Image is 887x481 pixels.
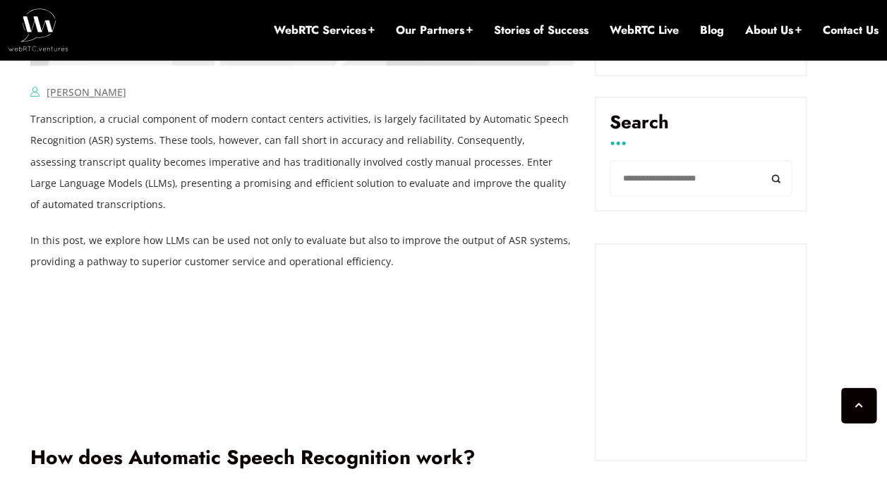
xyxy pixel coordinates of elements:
a: WebRTC Services [274,23,375,38]
iframe: Embedded CTA [30,287,574,396]
iframe: Embedded CTA [610,258,792,446]
h2: How does Automatic Speech Recognition work? [30,445,574,470]
p: In this post, we explore how LLMs can be used not only to evaluate but also to improve the output... [30,230,574,272]
a: WebRTC Live [610,23,679,38]
p: Transcription, a crucial component of modern contact centers activities, is largely facilitated b... [30,109,574,214]
a: About Us [745,23,802,38]
a: Blog [700,23,724,38]
a: Our Partners [396,23,473,38]
a: [PERSON_NAME] [47,85,126,99]
label: Search [610,111,792,144]
button: Search [760,160,792,196]
img: WebRTC.ventures [8,8,68,51]
a: Stories of Success [494,23,589,38]
a: Contact Us [823,23,879,38]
